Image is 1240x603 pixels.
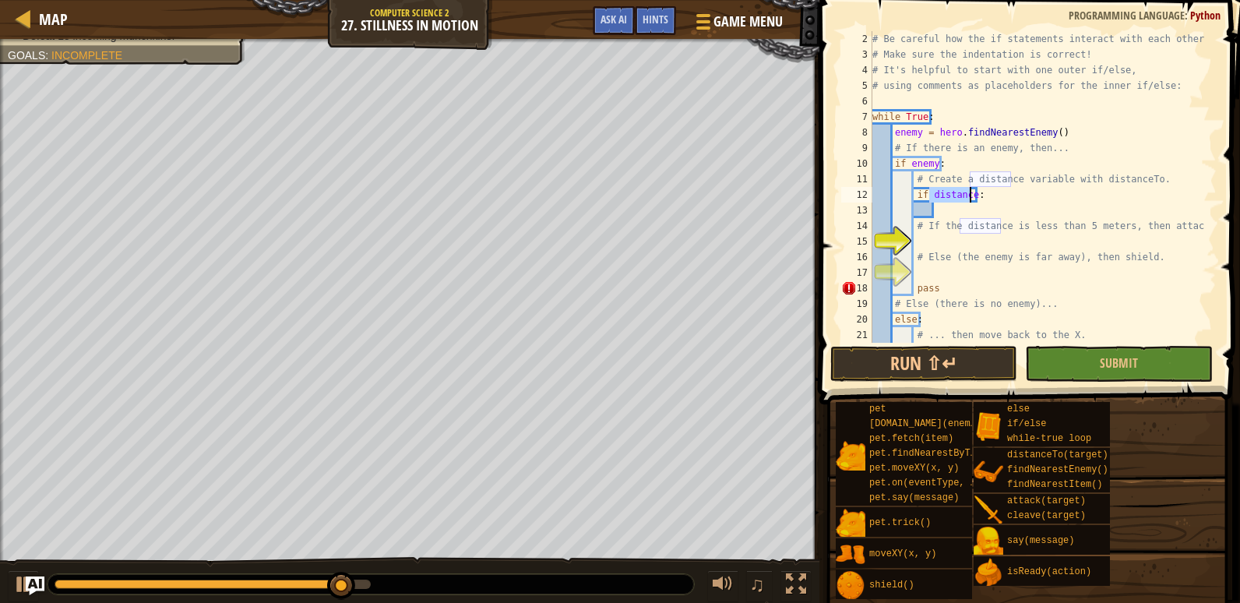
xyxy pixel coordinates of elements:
[1007,479,1102,490] span: findNearestItem()
[869,580,914,591] span: shield()
[713,12,783,32] span: Game Menu
[841,203,872,218] div: 13
[1069,8,1185,23] span: Programming language
[836,441,865,471] img: portrait.png
[841,234,872,249] div: 15
[836,571,865,601] img: portrait.png
[841,312,872,327] div: 20
[707,570,738,602] button: Adjust volume
[869,433,953,444] span: pet.fetch(item)
[31,9,68,30] a: Map
[841,265,872,280] div: 17
[974,558,1003,587] img: portrait.png
[51,49,122,62] span: Incomplete
[841,62,872,78] div: 4
[974,527,1003,556] img: portrait.png
[841,78,872,93] div: 5
[45,49,51,62] span: :
[841,171,872,187] div: 11
[1007,404,1030,414] span: else
[1007,566,1091,577] span: isReady(action)
[841,296,872,312] div: 19
[1007,495,1086,506] span: attack(target)
[1007,433,1091,444] span: while-true loop
[1007,418,1046,429] span: if/else
[974,411,1003,441] img: portrait.png
[841,327,872,343] div: 21
[1190,8,1221,23] span: Python
[841,343,872,358] div: 22
[841,47,872,62] div: 3
[841,31,872,47] div: 2
[841,249,872,265] div: 16
[869,478,1015,488] span: pet.on(eventType, handler)
[869,463,959,474] span: pet.moveXY(x, y)
[1007,535,1074,546] span: say(message)
[836,509,865,538] img: portrait.png
[1007,450,1108,460] span: distanceTo(target)
[841,156,872,171] div: 10
[869,492,959,503] span: pet.say(message)
[643,12,668,26] span: Hints
[749,573,765,596] span: ♫
[841,109,872,125] div: 7
[684,6,792,43] button: Game Menu
[1100,354,1138,372] span: Submit
[841,280,872,296] div: 18
[841,187,872,203] div: 12
[593,6,635,35] button: Ask AI
[1185,8,1190,23] span: :
[1007,464,1108,475] span: findNearestEnemy()
[1007,510,1086,521] span: cleave(target)
[841,218,872,234] div: 14
[869,404,886,414] span: pet
[869,517,931,528] span: pet.trick()
[841,93,872,109] div: 6
[8,570,39,602] button: Ctrl + P: Play
[974,495,1003,525] img: portrait.png
[830,346,1017,382] button: Run ⇧↵
[841,125,872,140] div: 8
[841,140,872,156] div: 9
[39,9,68,30] span: Map
[869,548,936,559] span: moveXY(x, y)
[869,448,1020,459] span: pet.findNearestByType(type)
[869,418,981,429] span: [DOMAIN_NAME](enemy)
[26,577,44,595] button: Ask AI
[1025,346,1212,382] button: Submit
[8,49,45,62] span: Goals
[780,570,812,602] button: Toggle fullscreen
[974,457,1003,487] img: portrait.png
[836,540,865,569] img: portrait.png
[746,570,773,602] button: ♫
[601,12,627,26] span: Ask AI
